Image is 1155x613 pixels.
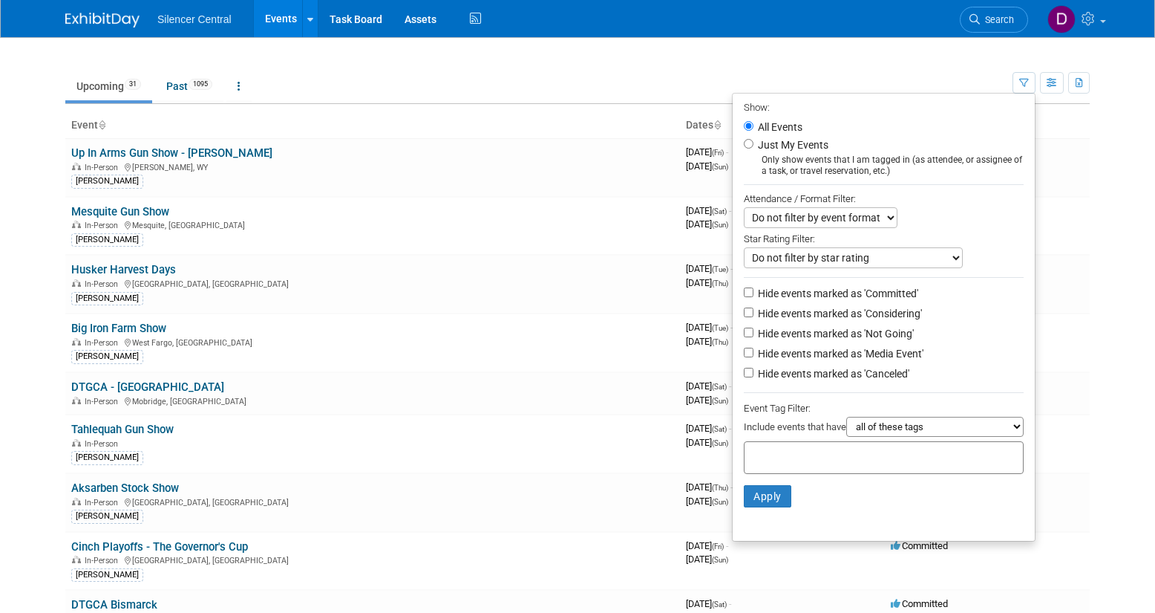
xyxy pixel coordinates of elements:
span: [DATE] [686,496,728,507]
img: Dean Woods [1047,5,1076,33]
img: In-Person Event [72,397,81,404]
th: Event [65,113,680,138]
span: [DATE] [686,160,728,172]
span: [DATE] [686,277,728,288]
span: 1095 [189,79,212,90]
span: [DATE] [686,205,731,216]
a: DTGCA - [GEOGRAPHIC_DATA] [71,380,224,394]
span: 31 [125,79,141,90]
span: In-Person [85,221,122,230]
div: Include events that have [744,417,1024,441]
a: Mesquite Gun Show [71,205,169,218]
span: (Tue) [712,265,728,273]
span: (Sun) [712,556,728,564]
a: Sort by Start Date [713,119,721,131]
span: Committed [891,598,948,609]
div: Show: [744,97,1024,116]
span: [DATE] [686,146,728,158]
img: In-Person Event [72,221,81,228]
a: Search [960,7,1028,33]
div: Mesquite, [GEOGRAPHIC_DATA] [71,218,674,230]
span: - [730,481,733,493]
span: - [730,322,733,333]
img: In-Person Event [72,163,81,170]
span: [DATE] [686,380,731,392]
span: In-Person [85,163,122,172]
span: (Thu) [712,484,728,492]
span: In-Person [85,439,122,449]
span: [DATE] [686,423,731,434]
img: In-Person Event [72,338,81,346]
span: Search [980,14,1014,25]
span: (Sun) [712,439,728,447]
div: [GEOGRAPHIC_DATA], [GEOGRAPHIC_DATA] [71,496,674,507]
span: [DATE] [686,263,733,274]
img: In-Person Event [72,498,81,505]
span: (Sun) [712,163,728,171]
label: Hide events marked as 'Considering' [755,306,922,321]
span: [DATE] [686,598,731,609]
div: [PERSON_NAME] [71,451,143,464]
span: In-Person [85,556,122,565]
span: [DATE] [686,481,733,493]
div: [PERSON_NAME] [71,350,143,363]
span: - [726,540,728,551]
img: In-Person Event [72,556,81,563]
img: In-Person Event [72,279,81,287]
div: [PERSON_NAME] [71,568,143,582]
span: (Thu) [712,338,728,346]
span: [DATE] [686,336,728,347]
div: Star Rating Filter: [744,228,1024,247]
span: In-Person [85,498,122,507]
span: Committed [891,540,948,551]
a: Past1095 [155,72,223,100]
a: Upcoming31 [65,72,152,100]
div: [PERSON_NAME] [71,510,143,523]
span: - [729,598,731,609]
a: Cinch Playoffs - The Governor's Cup [71,540,248,554]
div: [PERSON_NAME] [71,175,143,188]
div: Event Tag Filter: [744,400,1024,417]
span: [DATE] [686,322,733,333]
span: [DATE] [686,554,728,565]
span: (Sat) [712,600,727,609]
span: [DATE] [686,540,728,551]
span: (Sat) [712,383,727,391]
a: Aksarben Stock Show [71,481,179,495]
th: Dates [680,113,885,138]
span: In-Person [85,279,122,289]
span: (Sun) [712,498,728,506]
span: In-Person [85,338,122,348]
span: - [729,380,731,392]
span: (Sun) [712,221,728,229]
div: [GEOGRAPHIC_DATA], [GEOGRAPHIC_DATA] [71,554,674,565]
span: [DATE] [686,395,728,406]
label: All Events [755,122,802,132]
span: (Sat) [712,425,727,433]
label: Hide events marked as 'Committed' [755,286,918,301]
a: Tahlequah Gun Show [71,423,174,436]
img: In-Person Event [72,439,81,447]
a: Husker Harvest Days [71,263,176,276]
div: [PERSON_NAME] [71,292,143,305]
div: [PERSON_NAME] [71,233,143,247]
span: - [726,146,728,158]
span: (Fri) [712,542,724,551]
label: Hide events marked as 'Not Going' [755,326,914,341]
div: [GEOGRAPHIC_DATA], [GEOGRAPHIC_DATA] [71,277,674,289]
label: Hide events marked as 'Canceled' [755,366,909,381]
span: (Sat) [712,207,727,215]
div: Only show events that I am tagged in (as attendee, or assignee of a task, or travel reservation, ... [744,155,1024,177]
a: Big Iron Farm Show [71,322,166,335]
span: (Thu) [712,279,728,288]
div: Attendance / Format Filter: [744,190,1024,207]
span: [DATE] [686,437,728,448]
img: ExhibitDay [65,13,140,27]
span: In-Person [85,397,122,406]
span: - [729,205,731,216]
span: - [729,423,731,434]
span: Silencer Central [157,13,232,25]
a: Up In Arms Gun Show - [PERSON_NAME] [71,146,272,160]
div: West Fargo, [GEOGRAPHIC_DATA] [71,336,674,348]
button: Apply [744,485,791,507]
